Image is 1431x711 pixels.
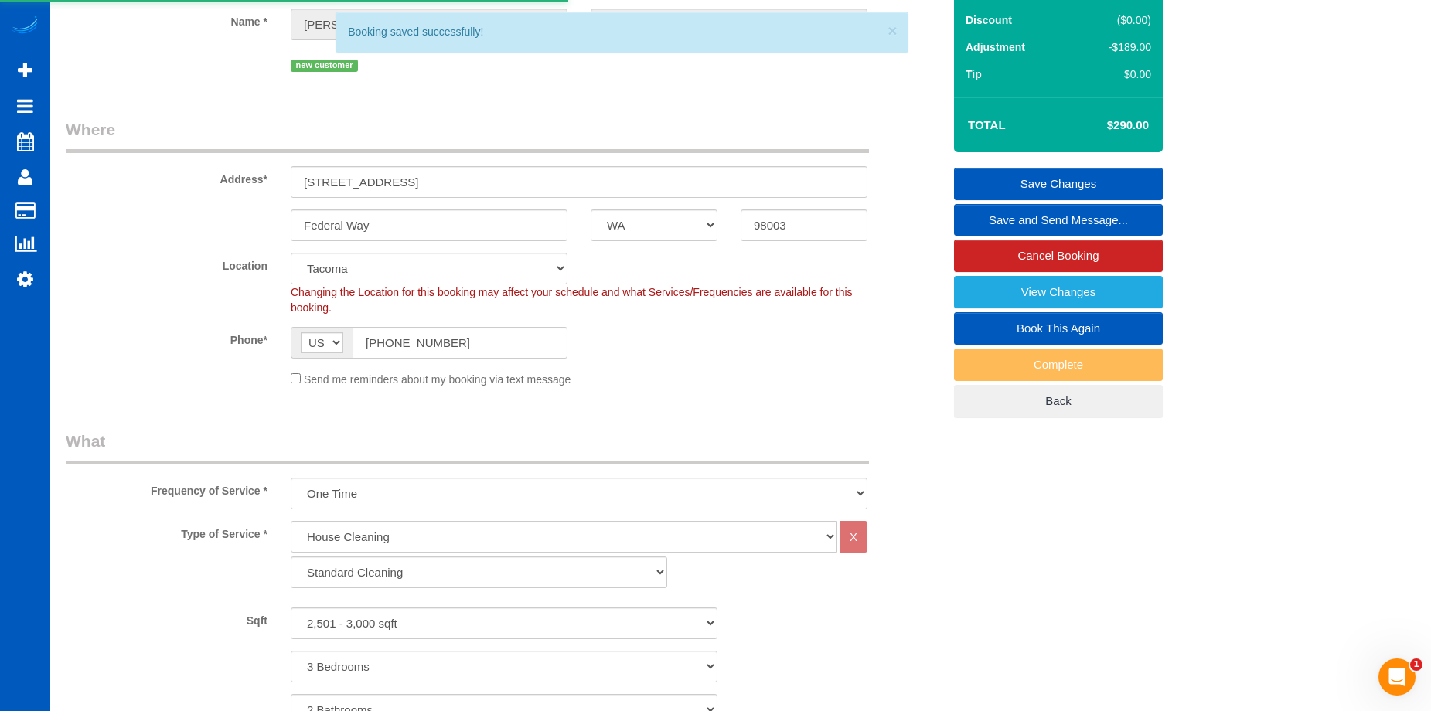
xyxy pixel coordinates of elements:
img: Automaid Logo [9,15,40,37]
a: View Changes [954,276,1163,308]
a: Back [954,385,1163,417]
legend: What [66,430,869,464]
label: Address* [54,166,279,187]
div: $0.00 [1076,66,1151,82]
legend: Where [66,118,869,153]
span: 1 [1410,658,1422,671]
a: Save and Send Message... [954,204,1163,236]
label: Name * [54,9,279,29]
a: Book This Again [954,312,1163,345]
h4: $290.00 [1061,119,1149,132]
strong: Total [968,118,1006,131]
span: Changing the Location for this booking may affect your schedule and what Services/Frequencies are... [291,286,853,314]
input: Last Name* [591,9,867,40]
input: First Name* [291,9,567,40]
button: × [888,22,897,39]
div: -$189.00 [1076,39,1151,55]
input: City* [291,209,567,241]
label: Tip [966,66,982,82]
a: Cancel Booking [954,240,1163,272]
span: Send me reminders about my booking via text message [304,373,571,386]
iframe: Intercom live chat [1378,658,1416,696]
label: Phone* [54,327,279,348]
label: Frequency of Service * [54,478,279,498]
label: Adjustment [966,39,1025,55]
input: Zip Code* [741,209,867,241]
span: new customer [291,60,358,72]
div: ($0.00) [1076,12,1151,28]
input: Phone* [353,327,567,359]
label: Discount [966,12,1012,28]
label: Type of Service * [54,521,279,542]
label: Location [54,253,279,274]
div: Booking saved successfully! [348,24,895,39]
label: Sqft [54,607,279,628]
a: Save Changes [954,168,1163,200]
